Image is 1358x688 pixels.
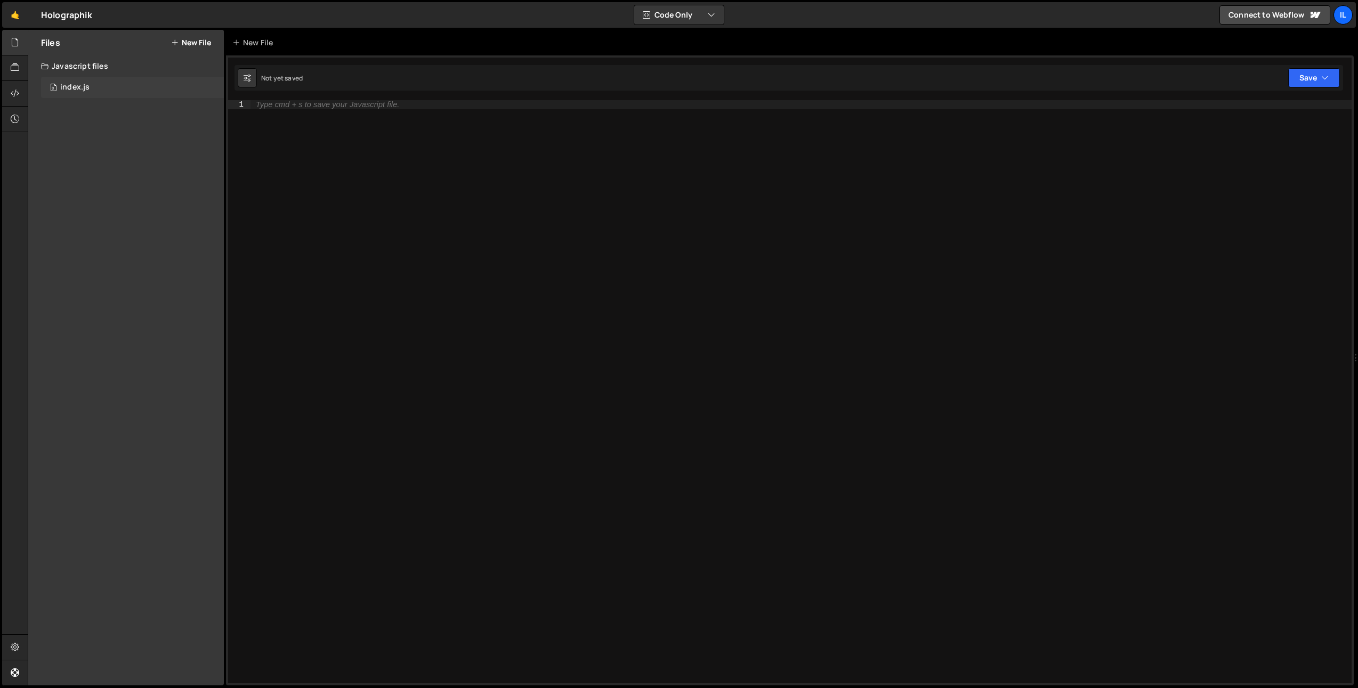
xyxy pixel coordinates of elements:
a: Connect to Webflow [1219,5,1330,25]
a: 🤙 [2,2,28,28]
div: Javascript files [28,55,224,77]
div: Holographik [41,9,92,21]
button: Code Only [634,5,724,25]
button: New File [171,38,211,47]
a: Il [1333,5,1353,25]
div: index.js [60,83,90,92]
div: Type cmd + s to save your Javascript file. [256,101,399,109]
div: 1 [228,100,250,109]
button: Save [1288,68,1340,87]
div: Not yet saved [261,74,303,83]
span: 0 [50,84,56,93]
div: New File [232,37,277,48]
div: 16234/43719.js [41,77,224,98]
h2: Files [41,37,60,48]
